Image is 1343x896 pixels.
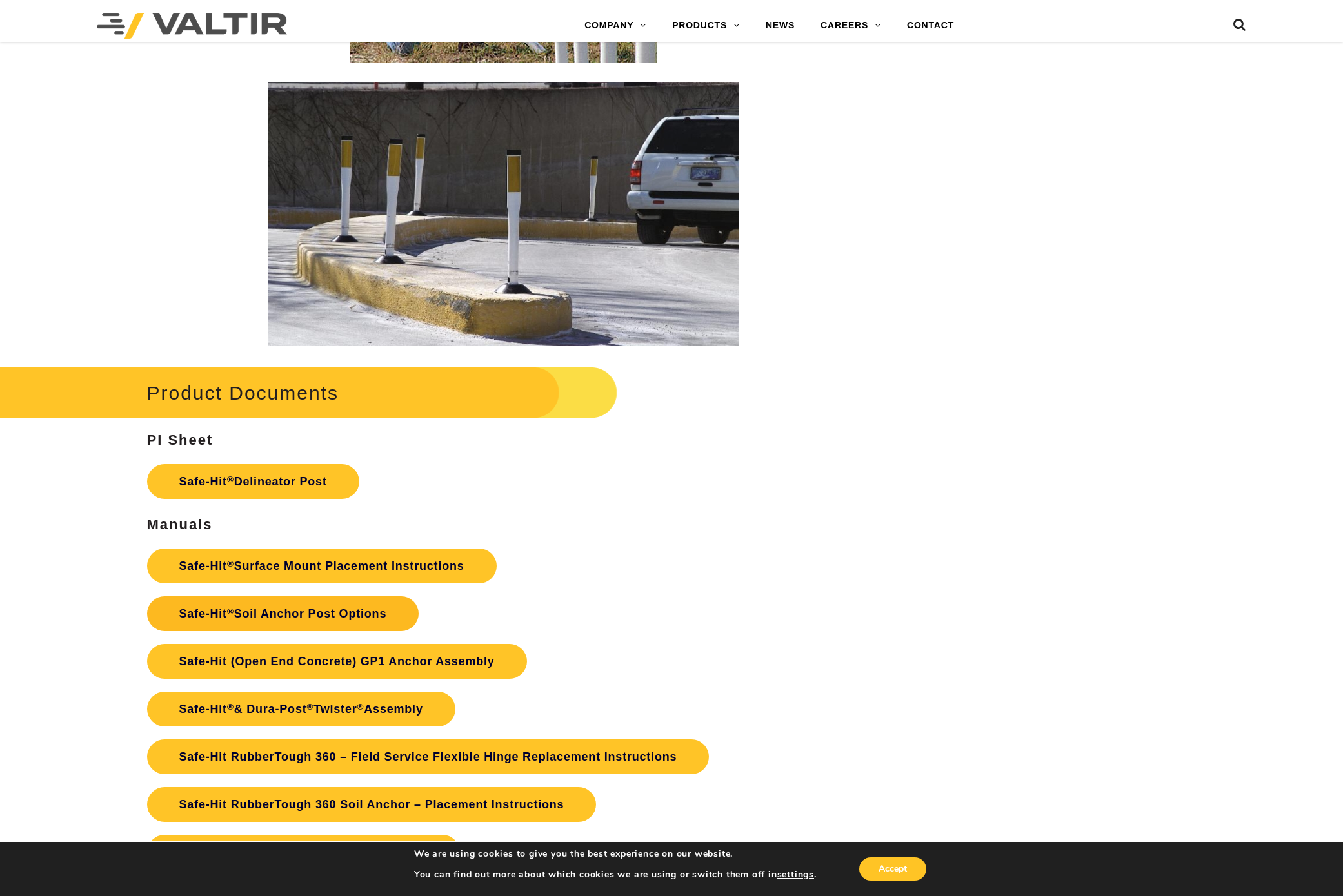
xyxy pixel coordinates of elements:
p: We are using cookies to give you the best experience on our website. [414,848,817,860]
a: Safe-Hit®& Dura-Post®Twister®Assembly [147,692,455,726]
a: PRODUCTS [659,13,753,39]
button: Accept [859,857,926,881]
a: Safe-Hit RubberTough 360 Surface Mount [147,835,460,870]
sup: ® [227,702,234,712]
img: Valtir [97,13,287,39]
strong: PI Sheet [147,432,214,448]
a: CAREERS [808,13,894,39]
a: Safe-Hit®Delineator Post [147,464,359,499]
p: You can find out more about which cookies we are using or switch them off in . [414,869,817,881]
sup: ® [357,702,364,712]
button: settings [777,869,814,881]
a: Safe-Hit RubberTough 360 Soil Anchor – Placement Instructions [147,787,597,822]
a: COMPANY [572,13,659,39]
a: Safe-Hit®Surface Mount Placement Instructions [147,549,497,583]
sup: ® [227,607,234,616]
a: CONTACT [894,13,967,39]
a: Safe-Hit RubberTough 360 – Field Service Flexible Hinge Replacement Instructions [147,739,710,774]
sup: ® [306,702,313,712]
a: Safe-Hit®Soil Anchor Post Options [147,596,419,631]
strong: Manuals [147,516,213,532]
sup: ® [227,559,234,569]
a: NEWS [753,13,808,39]
a: Safe-Hit (Open End Concrete) GP1 Anchor Assembly [147,644,527,679]
sup: ® [227,474,234,484]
